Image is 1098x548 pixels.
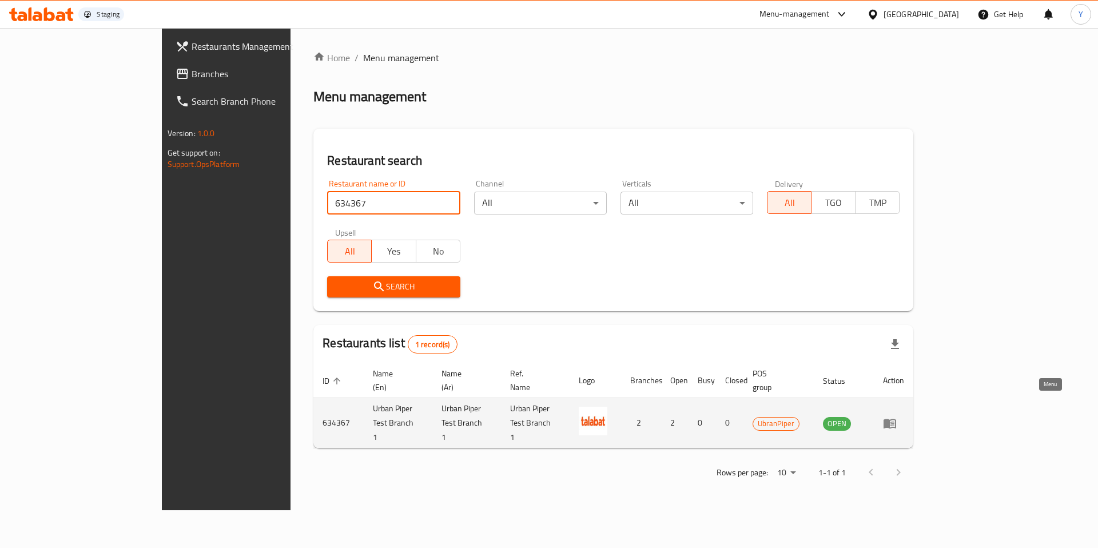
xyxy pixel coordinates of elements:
span: 1 record(s) [408,339,457,350]
td: Urban Piper Test Branch 1 [364,398,432,448]
span: Yes [376,243,411,260]
button: Search [327,276,460,297]
td: Urban Piper Test Branch 1 [501,398,570,448]
button: TMP [855,191,900,214]
span: All [332,243,367,260]
span: Search Branch Phone [192,94,336,108]
th: Logo [570,363,621,398]
h2: Restaurant search [327,152,900,169]
span: ID [323,374,344,388]
a: Support.OpsPlatform [168,157,240,172]
input: Search for restaurant name or ID.. [327,192,460,215]
div: Total records count [408,335,457,354]
div: Menu-management [759,7,830,21]
span: Restaurants Management [192,39,336,53]
a: Branches [166,60,345,88]
div: Staging [97,10,120,19]
a: Restaurants Management [166,33,345,60]
span: Search [336,280,451,294]
th: Branches [621,363,661,398]
p: 1-1 of 1 [818,466,846,480]
img: Urban Piper Test Branch 1 [579,407,607,435]
td: 2 [661,398,689,448]
td: 0 [716,398,743,448]
li: / [355,51,359,65]
td: 0 [689,398,716,448]
td: Urban Piper Test Branch 1 [432,398,501,448]
th: Busy [689,363,716,398]
th: Action [874,363,913,398]
span: UbranPiper [753,417,799,430]
label: Delivery [775,180,803,188]
span: All [772,194,807,211]
span: 1.0.0 [197,126,215,141]
p: Rows per page: [717,466,768,480]
span: POS group [753,367,800,394]
span: Get support on: [168,145,220,160]
button: TGO [811,191,856,214]
span: OPEN [823,417,851,430]
table: enhanced table [313,363,913,448]
h2: Menu management [313,88,426,106]
span: TMP [860,194,895,211]
span: Name (En) [373,367,419,394]
th: Closed [716,363,743,398]
span: Name (Ar) [441,367,487,394]
button: All [767,191,811,214]
span: Menu management [363,51,439,65]
span: Version: [168,126,196,141]
label: Upsell [335,228,356,236]
div: [GEOGRAPHIC_DATA] [884,8,959,21]
th: Open [661,363,689,398]
div: All [620,192,753,215]
span: No [421,243,456,260]
a: Search Branch Phone [166,88,345,115]
span: Y [1079,8,1083,21]
span: TGO [816,194,851,211]
div: All [474,192,607,215]
div: Export file [881,331,909,358]
div: Rows per page: [773,464,800,482]
span: Branches [192,67,336,81]
button: Yes [371,240,416,263]
span: Ref. Name [510,367,556,394]
td: 2 [621,398,661,448]
nav: breadcrumb [313,51,913,65]
button: No [416,240,460,263]
h2: Restaurants list [323,335,457,354]
span: Status [823,374,860,388]
button: All [327,240,372,263]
